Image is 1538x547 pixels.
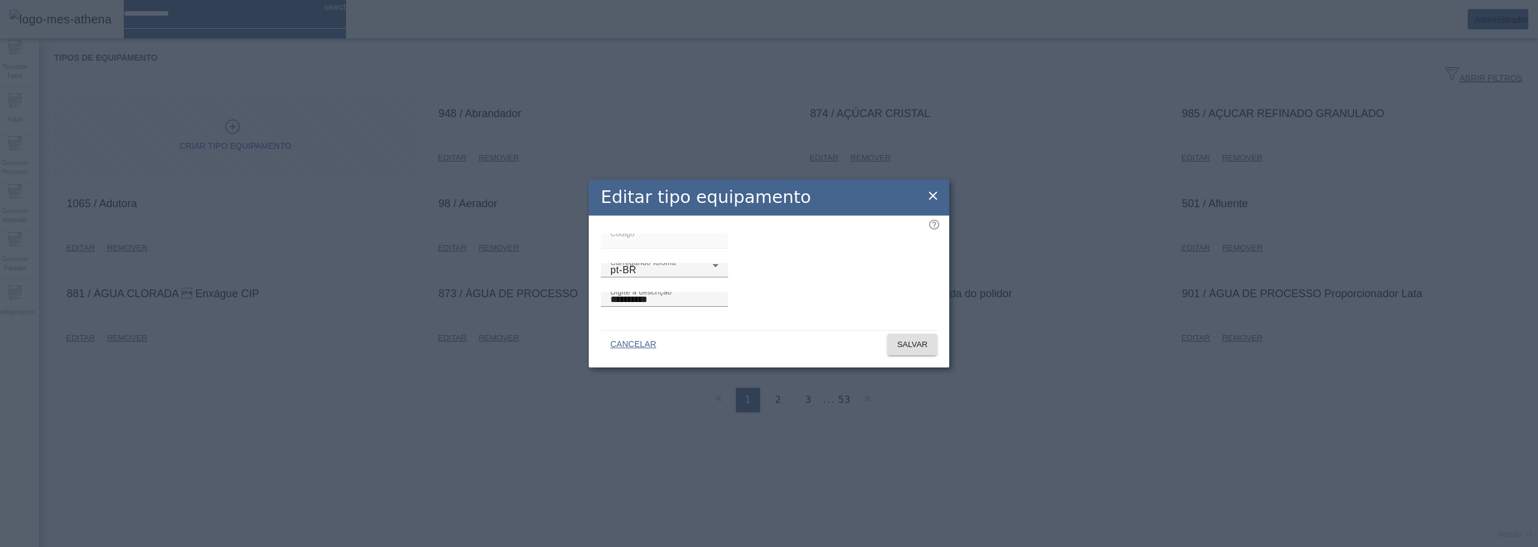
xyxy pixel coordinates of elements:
[610,229,634,237] mat-label: Código
[887,334,937,355] button: SALVAR
[610,265,636,275] span: pt-BR
[601,184,811,210] h2: Editar tipo equipamento
[601,334,666,355] button: CANCELAR
[610,288,672,295] mat-label: Digite a descrição
[610,339,656,351] span: CANCELAR
[897,339,928,351] span: SALVAR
